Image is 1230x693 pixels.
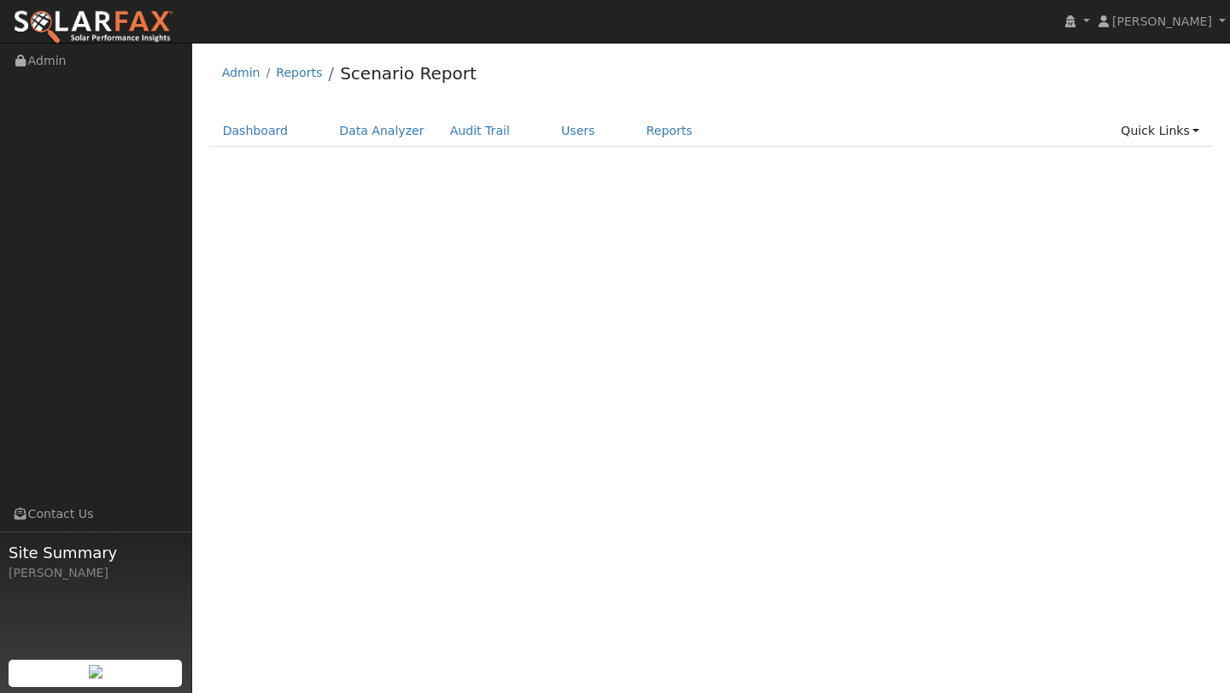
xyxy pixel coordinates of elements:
[89,665,102,678] img: retrieve
[9,541,183,564] span: Site Summary
[276,66,322,79] a: Reports
[9,564,183,582] div: [PERSON_NAME]
[437,115,523,147] a: Audit Trail
[548,115,608,147] a: Users
[340,63,477,84] a: Scenario Report
[326,115,437,147] a: Data Analyzer
[634,115,706,147] a: Reports
[1108,115,1212,147] a: Quick Links
[1112,15,1212,28] span: [PERSON_NAME]
[13,9,173,45] img: SolarFax
[210,115,302,147] a: Dashboard
[222,66,261,79] a: Admin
